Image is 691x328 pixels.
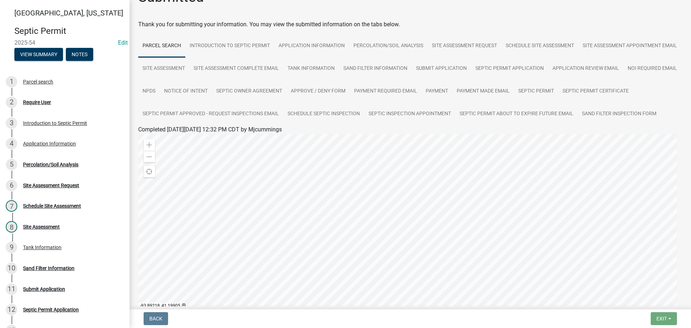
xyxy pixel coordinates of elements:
[6,138,17,149] div: 4
[23,224,60,229] div: Site Assessment
[66,48,93,61] button: Notes
[23,100,51,105] div: Require User
[23,266,74,271] div: Sand Filter Information
[452,80,514,103] a: Payment Made Email
[6,159,17,170] div: 5
[23,183,79,188] div: Site Assessment Request
[412,57,471,80] a: Submit Application
[578,35,681,58] a: Site Assessment Appointment Email
[23,141,76,146] div: Application Information
[160,80,212,103] a: Notice of Intent
[144,151,155,162] div: Zoom out
[274,35,349,58] a: Application Information
[514,80,558,103] a: Septic Permit
[578,103,661,126] a: Sand Filter Inspection Form
[6,242,17,253] div: 9
[455,103,578,126] a: Septic Permit About to Expire Future Email
[14,39,115,46] span: 2025-54
[428,35,501,58] a: Site Assessment Request
[23,121,87,126] div: Introduction to Septic Permit
[6,76,17,87] div: 1
[6,221,17,233] div: 8
[501,35,578,58] a: Schedule Site Assessment
[138,35,185,58] a: Parcel search
[6,117,17,129] div: 3
[144,139,155,151] div: Zoom in
[185,35,274,58] a: Introduction to Septic Permit
[6,262,17,274] div: 10
[144,312,168,325] button: Back
[548,57,623,80] a: Application review email
[558,80,633,103] a: Septic Permit Certificate
[118,39,128,46] a: Edit
[623,57,681,80] a: NOI Required Email
[286,80,350,103] a: Approve / Deny Form
[6,200,17,212] div: 7
[656,316,667,322] span: Exit
[23,287,65,292] div: Submit Application
[364,103,455,126] a: Septic Inspection Appointment
[6,180,17,191] div: 6
[138,126,282,133] span: Completed [DATE][DATE] 12:32 PM CDT by Mjcummings
[651,312,677,325] button: Exit
[23,162,78,167] div: Percolation/Soil Analysis
[138,103,283,126] a: Septic Permit Approved - Request Inspections Email
[349,35,428,58] a: Percolation/Soil Analysis
[283,57,339,80] a: Tank Information
[14,48,63,61] button: View Summary
[118,39,128,46] wm-modal-confirm: Edit Application Number
[6,96,17,108] div: 2
[14,52,63,58] wm-modal-confirm: Summary
[471,57,548,80] a: Septic Permit Application
[189,57,283,80] a: Site Assessment Complete Email
[421,80,452,103] a: Payment
[23,79,53,84] div: Parcel search
[23,245,62,250] div: Tank Information
[339,57,412,80] a: Sand Filter Information
[23,203,81,208] div: Schedule Site Assessment
[66,52,93,58] wm-modal-confirm: Notes
[6,283,17,295] div: 11
[350,80,421,103] a: Payment Required Email
[23,307,79,312] div: Septic Permit Application
[283,103,364,126] a: Schedule Septic Inspection
[212,80,286,103] a: Septic Owner Agreement
[14,9,123,17] span: [GEOGRAPHIC_DATA], [US_STATE]
[138,57,189,80] a: Site Assessment
[6,304,17,315] div: 12
[144,166,155,178] div: Find my location
[138,80,160,103] a: NPDS
[138,20,682,29] div: Thank you for submitting your information. You may view the submitted information on the tabs below.
[149,316,162,322] span: Back
[14,26,124,36] h4: Septic Permit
